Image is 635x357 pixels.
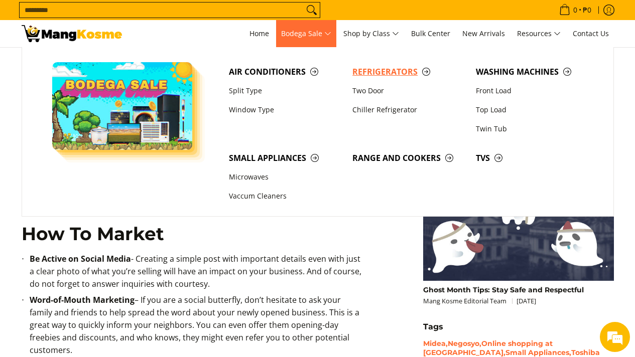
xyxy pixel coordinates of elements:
[347,81,471,100] a: Two Door
[224,100,347,119] a: Window Type
[224,187,347,206] a: Vaccum Cleaners
[423,322,614,332] h5: Tags
[571,348,600,357] a: Toshiba
[30,253,363,294] li: - Creating a simple post with important details even with just a clear photo of what you’re selli...
[471,148,594,167] a: TVs
[229,66,342,78] span: Air Conditioners
[347,148,471,167] a: Range and Cookers
[352,66,466,78] span: Refrigerators
[52,56,169,69] div: Chat with us now
[476,152,589,164] span: TVs
[22,223,363,245] h2: How To Market
[165,5,189,29] div: Minimize live chat window
[411,29,450,38] span: Bulk Center
[462,29,505,38] span: New Arrivals
[572,7,579,14] span: 0
[22,25,122,42] img: Small Business You Can Start at Home: Frozen Goods l Mang Kosme
[30,294,135,305] strong: Word-of-Mouth Marketing
[476,66,589,78] span: Washing Machines
[423,296,536,305] small: Mang Kosme Editorial Team
[244,20,274,47] a: Home
[568,20,614,47] a: Contact Us
[423,339,553,357] a: Online shopping at [GEOGRAPHIC_DATA]
[30,253,131,264] strong: Be Active on Social Media
[517,296,536,305] time: [DATE]
[471,119,594,138] a: Twin Tub
[224,168,347,187] a: Microwaves
[512,20,566,47] a: Resources
[517,28,561,40] span: Resources
[406,20,455,47] a: Bulk Center
[132,20,614,47] nav: Main Menu
[224,62,347,81] a: Air Conditioners
[581,7,593,14] span: ₱0
[423,339,614,357] h6: , , , ,
[556,5,594,16] span: •
[505,348,569,357] a: Small Appliances
[338,20,404,47] a: Shop by Class
[347,62,471,81] a: Refrigerators
[347,100,471,119] a: Chiller Refrigerator
[281,28,331,40] span: Bodega Sale
[5,245,191,280] textarea: Type your message and hit 'Enter'
[229,152,342,164] span: Small Appliances
[573,29,609,38] span: Contact Us
[52,62,193,150] img: Bodega Sale
[423,339,446,348] a: Midea
[249,29,269,38] span: Home
[224,148,347,167] a: Small Appliances
[471,81,594,100] a: Front Load
[471,62,594,81] a: Washing Machines
[304,3,320,18] button: Search
[58,112,139,213] span: We're online!
[224,81,347,100] a: Split Type
[448,339,479,348] a: Negosyo
[352,152,466,164] span: Range and Cookers
[343,28,399,40] span: Shop by Class
[471,100,594,119] a: Top Load
[457,20,510,47] a: New Arrivals
[276,20,336,47] a: Bodega Sale
[423,285,584,294] a: Ghost Month Tips: Stay Safe and Respectful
